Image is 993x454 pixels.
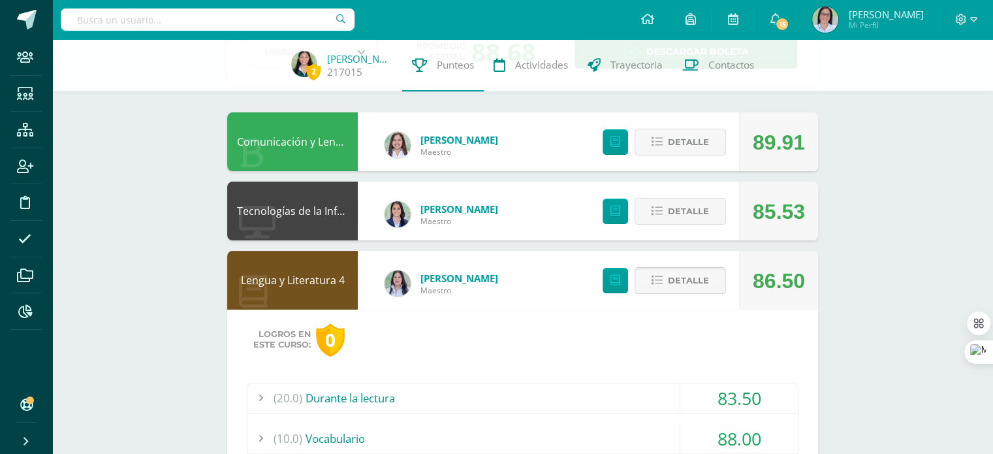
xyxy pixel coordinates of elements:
[578,39,672,91] a: Trayectoria
[247,424,798,453] div: Vocabulario
[708,58,754,72] span: Contactos
[327,65,362,79] a: 217015
[848,20,923,31] span: Mi Perfil
[227,112,358,171] div: Comunicación y Lenguaje L3 Inglés 4
[753,182,805,241] div: 85.53
[420,133,498,146] a: [PERSON_NAME]
[420,203,498,216] a: [PERSON_NAME]
[775,17,789,31] span: 15
[247,383,798,413] div: Durante la lectura
[672,39,764,91] a: Contactos
[291,51,317,77] img: 850e85adf1f9d6f0507dff7766d5b93b.png
[680,383,798,413] div: 83.50
[316,323,345,357] div: 0
[253,329,311,350] span: Logros en este curso:
[420,272,498,285] a: [PERSON_NAME]
[420,146,498,157] span: Maestro
[668,199,709,223] span: Detalle
[753,251,805,310] div: 86.50
[237,204,485,218] a: Tecnologías de la Información y la Comunicación 4
[274,424,302,453] span: (10.0)
[753,113,805,172] div: 89.91
[484,39,578,91] a: Actividades
[385,132,411,158] img: acecb51a315cac2de2e3deefdb732c9f.png
[635,267,726,294] button: Detalle
[402,39,484,91] a: Punteos
[274,383,302,413] span: (20.0)
[848,8,923,21] span: [PERSON_NAME]
[812,7,838,33] img: 65f5ad2135174e629501159bff54d22a.png
[61,8,355,31] input: Busca un usuario...
[385,270,411,297] img: df6a3bad71d85cf97c4a6d1acf904499.png
[437,58,474,72] span: Punteos
[241,273,345,287] a: Lengua y Literatura 4
[327,52,392,65] a: [PERSON_NAME]
[227,251,358,310] div: Lengua y Literatura 4
[385,201,411,227] img: 7489ccb779e23ff9f2c3e89c21f82ed0.png
[635,129,726,155] button: Detalle
[668,130,709,154] span: Detalle
[420,285,498,296] span: Maestro
[227,182,358,240] div: Tecnologías de la Información y la Comunicación 4
[610,58,663,72] span: Trayectoria
[420,216,498,227] span: Maestro
[237,135,416,149] a: Comunicación y Lenguaje L3 Inglés 4
[635,198,726,225] button: Detalle
[306,63,321,80] span: 2
[515,58,568,72] span: Actividades
[668,268,709,293] span: Detalle
[680,424,798,453] div: 88.00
